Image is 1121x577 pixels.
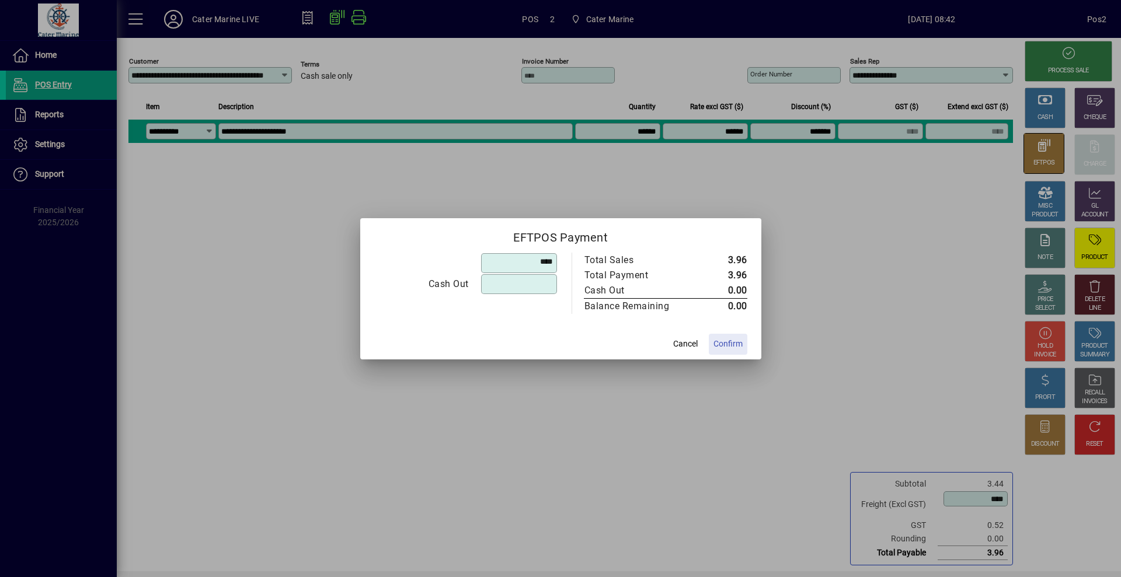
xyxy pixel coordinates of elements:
span: Confirm [713,338,743,350]
td: 3.96 [694,268,747,283]
div: Cash Out [584,284,683,298]
div: Balance Remaining [584,299,683,313]
h2: EFTPOS Payment [360,218,761,252]
button: Confirm [709,334,747,355]
div: Cash Out [375,277,469,291]
td: Total Sales [584,253,694,268]
span: Cancel [673,338,698,350]
td: 0.00 [694,298,747,314]
button: Cancel [667,334,704,355]
td: 3.96 [694,253,747,268]
td: 0.00 [694,283,747,299]
td: Total Payment [584,268,694,283]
